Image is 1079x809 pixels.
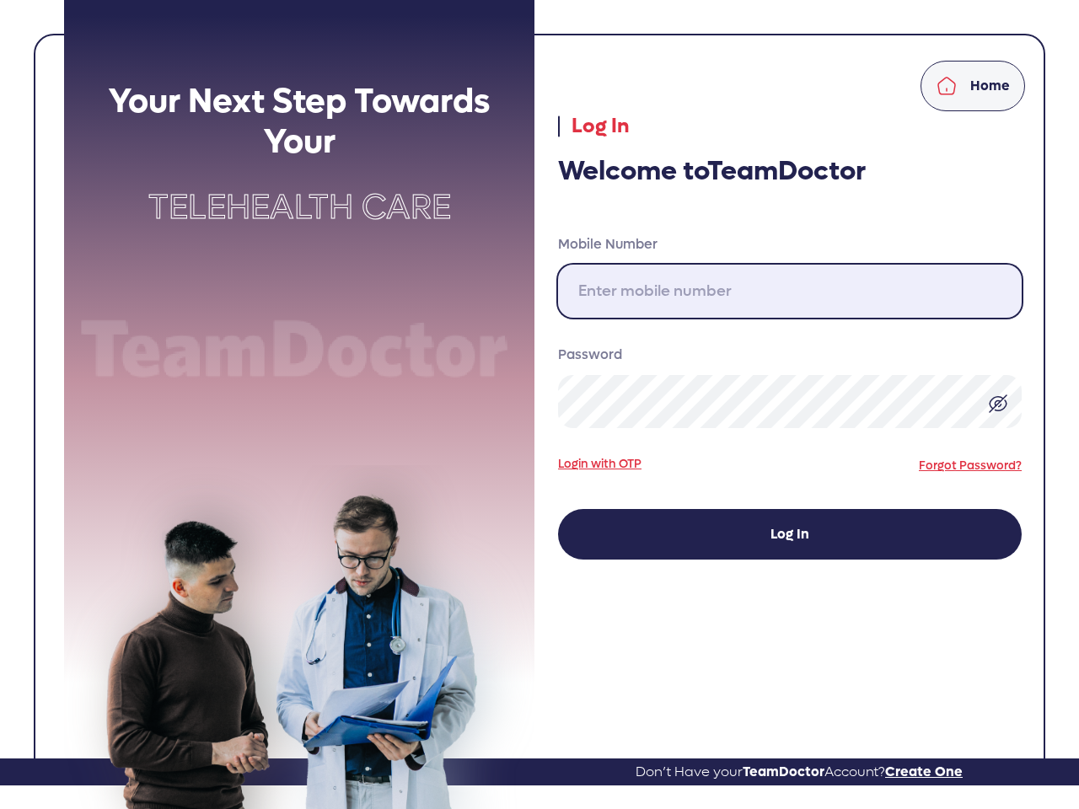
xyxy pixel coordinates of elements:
[558,345,1022,365] label: Password
[558,234,1022,254] label: Mobile Number
[921,61,1025,111] a: Home
[64,81,534,162] h2: Your Next Step Towards Your
[64,313,534,388] img: Team doctor text
[558,509,1022,560] button: Log In
[558,155,1022,187] h3: Welcome to
[558,111,1022,142] p: Log In
[64,182,534,233] p: Telehealth Care
[919,458,1022,474] a: Forgot Password?
[64,465,534,809] img: doctor-discussion
[937,76,957,96] img: home.svg
[636,758,963,786] a: Don’t Have yourTeamDoctorAccount?Create One
[707,153,866,189] span: TeamDoctor
[743,763,824,780] span: TeamDoctor
[988,394,1008,414] img: eye
[970,76,1010,96] p: Home
[558,265,1022,318] input: Enter mobile number
[885,763,963,780] span: Create One
[558,455,641,473] a: Login with OTP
